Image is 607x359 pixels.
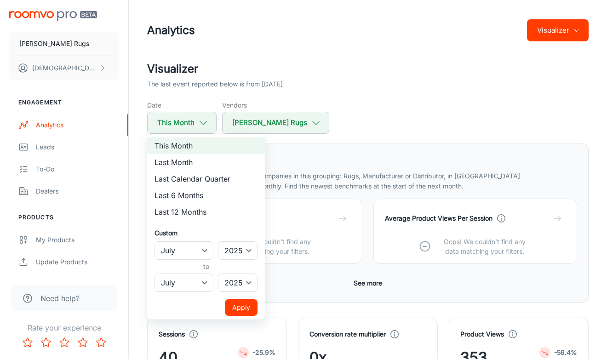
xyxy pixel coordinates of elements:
[147,187,265,204] li: Last 6 Months
[147,171,265,187] li: Last Calendar Quarter
[147,204,265,220] li: Last 12 Months
[155,228,258,238] h6: Custom
[156,262,256,272] h6: to
[147,137,265,154] li: This Month
[225,299,258,316] button: Apply
[147,154,265,171] li: Last Month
